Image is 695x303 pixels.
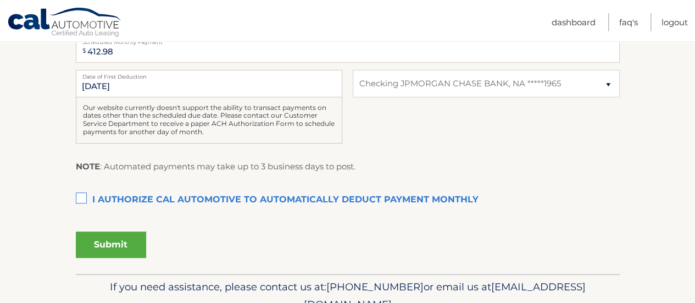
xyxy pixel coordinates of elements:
[76,232,146,258] button: Submit
[76,70,342,79] label: Date of First Deduction
[76,161,100,172] strong: NOTE
[326,280,424,293] span: [PHONE_NUMBER]
[552,13,596,31] a: Dashboard
[76,189,620,211] label: I authorize cal automotive to automatically deduct payment monthly
[661,13,688,31] a: Logout
[79,38,90,63] span: $
[76,35,620,63] input: Payment Amount
[76,70,342,97] input: Payment Date
[7,7,123,39] a: Cal Automotive
[76,159,355,174] p: : Automated payments may take up to 3 business days to post.
[619,13,638,31] a: FAQ's
[76,97,342,144] div: Our website currently doesn't support the ability to transact payments on dates other than the sc...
